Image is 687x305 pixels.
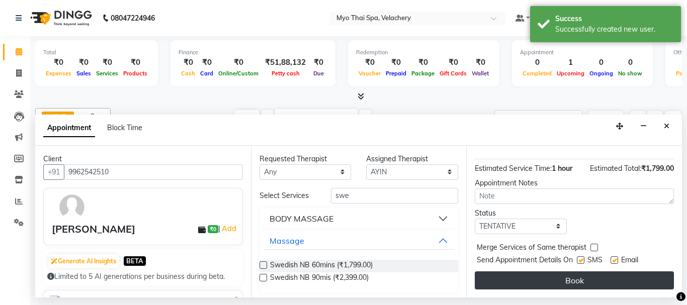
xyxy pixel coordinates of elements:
span: Sales [74,70,94,77]
div: Select Services [252,190,323,201]
span: Wallet [469,70,491,77]
span: Online/Custom [216,70,261,77]
div: BODY MASSAGE [270,213,333,225]
span: Voucher [356,70,383,77]
span: | [218,223,238,235]
span: Appointment [43,119,95,137]
div: 1 [554,57,587,68]
div: ₹0 [43,57,74,68]
span: Card [198,70,216,77]
div: ₹0 [383,57,409,68]
div: ₹0 [310,57,327,68]
a: x [66,113,71,121]
span: +8 [87,112,102,120]
span: Cash [179,70,198,77]
span: Upcoming [554,70,587,77]
span: 1 hour [552,164,572,173]
div: Success [555,14,673,24]
div: Requested Therapist [260,154,352,164]
span: Ongoing [587,70,616,77]
div: Total [43,48,150,57]
div: 0 [520,57,554,68]
span: No show [616,70,645,77]
span: Estimated Total: [590,164,641,173]
button: Close [659,119,674,134]
span: Due [311,70,326,77]
div: Redemption [356,48,491,57]
input: 2025-10-02 [304,111,354,126]
button: Book [475,271,674,289]
div: ₹0 [74,57,94,68]
div: Successfully created new user. [555,24,673,35]
div: ₹0 [409,57,437,68]
span: Estimated Service Time: [475,164,552,173]
span: BETA [124,256,146,266]
button: +91 [43,164,64,180]
span: ₹1,799.00 [641,164,674,173]
div: ₹0 [179,57,198,68]
input: Search by Name/Mobile/Email/Code [64,164,243,180]
div: ₹0 [198,57,216,68]
span: Gift Cards [437,70,469,77]
div: ₹0 [94,57,121,68]
div: ₹0 [356,57,383,68]
div: Appointment [520,48,645,57]
span: Email [621,255,638,267]
div: ₹0 [121,57,150,68]
div: Massage [270,235,304,247]
span: Merge Services of Same therapist [477,242,586,255]
img: logo [26,4,95,32]
span: Send Appointment Details On [477,255,573,267]
span: Products [121,70,150,77]
div: 0 [616,57,645,68]
a: Add [220,223,238,235]
div: ₹0 [469,57,491,68]
span: Block Time [107,123,142,132]
div: Client [43,154,243,164]
div: Limited to 5 AI generations per business during beta. [47,271,239,282]
button: ADD NEW [588,111,623,125]
input: Search by service name [331,188,459,204]
span: SMS [587,255,603,267]
span: Package [409,70,437,77]
div: 0 [587,57,616,68]
div: ₹0 [216,57,261,68]
span: ₹0 [208,225,218,233]
span: Prepaid [383,70,409,77]
div: Appointment Notes [475,178,674,188]
input: Search Appointment [494,110,582,126]
button: Massage [264,232,455,250]
div: [PERSON_NAME] [52,222,135,237]
span: Swedish NB 90mis (₹2,399.00) [270,272,369,285]
div: Finance [179,48,327,57]
img: avatar [57,192,87,222]
span: Expenses [43,70,74,77]
button: Generate AI Insights [48,254,119,268]
div: ₹51,88,132 [261,57,310,68]
div: Status [475,208,567,219]
span: Today [234,110,260,126]
div: Assigned Therapist [366,154,458,164]
span: Swedish NB 60mins (₹1,799.00) [270,260,373,272]
span: Petty cash [269,70,302,77]
b: 08047224946 [111,4,155,32]
span: Services [94,70,121,77]
button: BODY MASSAGE [264,210,455,228]
span: ANING [45,113,66,121]
span: Completed [520,70,554,77]
div: ₹0 [437,57,469,68]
